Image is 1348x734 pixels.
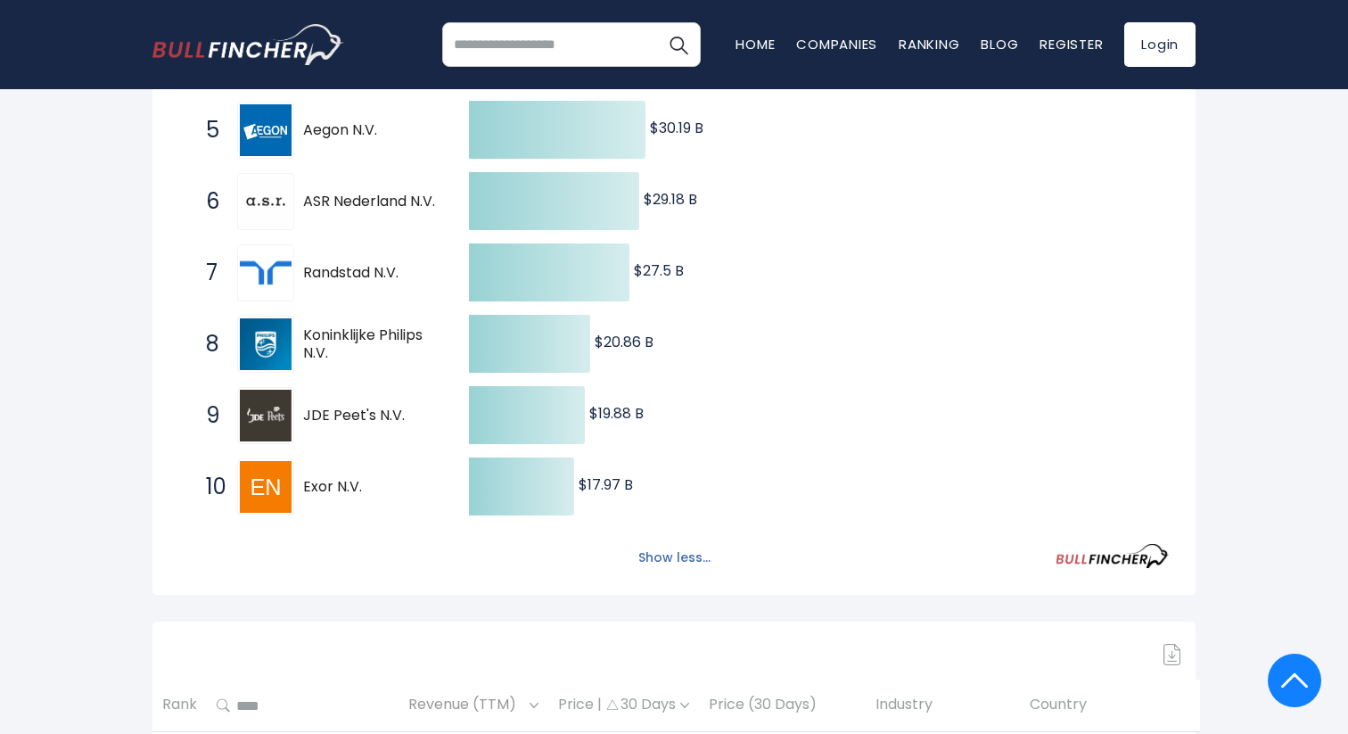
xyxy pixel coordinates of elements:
[628,543,721,573] button: Show less...
[650,118,703,138] text: $30.19 B
[197,329,215,359] span: 8
[408,692,525,720] span: Revenue (TTM)
[656,22,701,67] button: Search
[699,680,866,732] th: Price (30 Days)
[152,680,207,732] th: Rank
[303,264,438,283] span: Randstad N.V.
[595,332,653,352] text: $20.86 B
[796,35,877,54] a: Companies
[1124,22,1196,67] a: Login
[303,326,438,364] span: Koninklijke Philips N.V.
[197,115,215,145] span: 5
[240,176,292,227] img: ASR Nederland N.V.
[644,189,697,210] text: $29.18 B
[899,35,959,54] a: Ranking
[240,247,292,299] img: Randstad N.V.
[1040,35,1103,54] a: Register
[197,186,215,217] span: 6
[866,680,1020,732] th: Industry
[197,258,215,288] span: 7
[197,472,215,502] span: 10
[303,478,438,497] span: Exor N.V.
[152,24,344,65] a: Go to homepage
[589,403,644,424] text: $19.88 B
[736,35,775,54] a: Home
[303,407,438,425] span: JDE Peet's N.V.
[240,461,292,513] img: Exor N.V.
[558,697,689,715] div: Price | 30 Days
[240,390,292,441] img: JDE Peet's N.V.
[981,35,1018,54] a: Blog
[634,260,684,281] text: $27.5 B
[303,121,438,140] span: Aegon N.V.
[197,400,215,431] span: 9
[152,24,344,65] img: bullfincher logo
[240,104,292,156] img: Aegon N.V.
[303,193,438,211] span: ASR Nederland N.V.
[579,474,633,495] text: $17.97 B
[968,678,1006,695] a: Sign in
[240,318,292,370] img: Koninklijke Philips N.V.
